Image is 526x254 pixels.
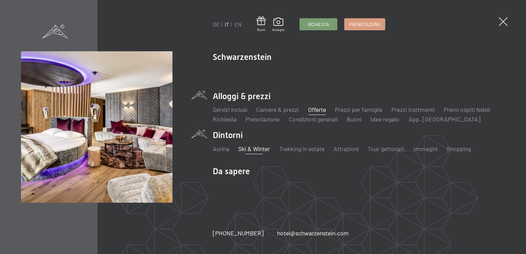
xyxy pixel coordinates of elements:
[234,21,242,28] a: EN
[347,115,361,123] a: Buoni
[370,115,399,123] a: Idee regalo
[413,145,438,152] a: Immagini
[277,229,349,237] a: hotel@schwarzenstein.com
[225,21,229,28] a: IT
[213,21,220,28] a: DE
[279,145,325,152] a: Trekking in estate
[345,19,385,30] a: Prenotazione
[272,28,284,32] span: Immagini
[349,21,380,28] span: Prenotazione
[272,18,284,32] a: Immagini
[308,106,326,113] a: Offerte
[257,28,266,32] span: Buoni
[446,145,471,152] a: Shopping
[300,19,337,30] a: Richiesta
[391,106,434,113] a: Prezzi trattmenti
[334,145,359,152] a: Attrazioni
[444,106,490,113] a: Premi ospiti fedeli
[238,145,270,152] a: Ski & Winter
[409,115,481,123] a: App. [GEOGRAPHIC_DATA]
[213,115,236,123] a: Richiesta
[256,106,299,113] a: Camere & prezzi
[335,106,382,113] a: Prezzi per famiglie
[245,115,280,123] a: Prenotazione
[289,115,338,123] a: Condizioni generali
[308,21,329,28] span: Richiesta
[213,229,264,237] a: [PHONE_NUMBER]
[213,106,247,113] a: Servizi inclusi
[368,145,404,152] a: Tour gettonati
[213,145,229,152] a: Aurina
[257,17,266,32] a: Buoni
